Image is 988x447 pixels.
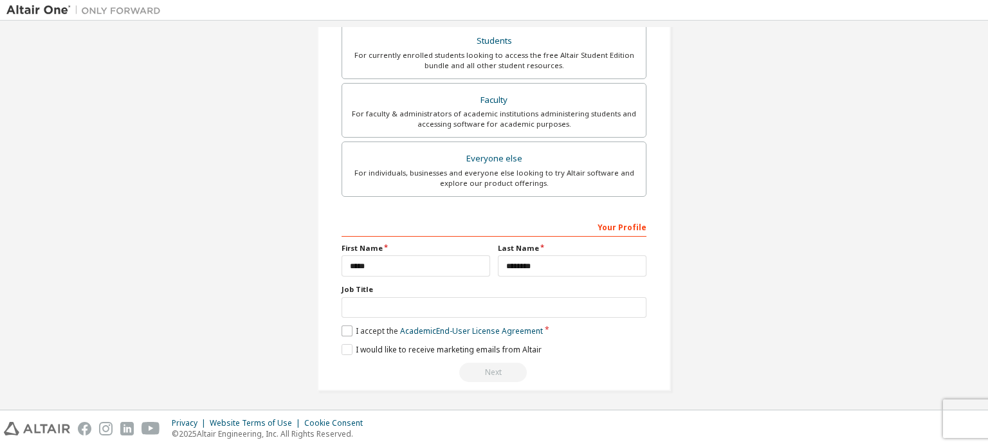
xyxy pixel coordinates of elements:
[350,150,638,168] div: Everyone else
[342,325,543,336] label: I accept the
[172,428,370,439] p: © 2025 Altair Engineering, Inc. All Rights Reserved.
[350,50,638,71] div: For currently enrolled students looking to access the free Altair Student Edition bundle and all ...
[342,243,490,253] label: First Name
[400,325,543,336] a: Academic End-User License Agreement
[304,418,370,428] div: Cookie Consent
[342,363,646,382] div: Read and acccept EULA to continue
[350,109,638,129] div: For faculty & administrators of academic institutions administering students and accessing softwa...
[6,4,167,17] img: Altair One
[342,284,646,295] label: Job Title
[342,344,542,355] label: I would like to receive marketing emails from Altair
[350,32,638,50] div: Students
[210,418,304,428] div: Website Terms of Use
[342,216,646,237] div: Your Profile
[4,422,70,435] img: altair_logo.svg
[78,422,91,435] img: facebook.svg
[350,91,638,109] div: Faculty
[142,422,160,435] img: youtube.svg
[99,422,113,435] img: instagram.svg
[350,168,638,188] div: For individuals, businesses and everyone else looking to try Altair software and explore our prod...
[120,422,134,435] img: linkedin.svg
[498,243,646,253] label: Last Name
[172,418,210,428] div: Privacy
